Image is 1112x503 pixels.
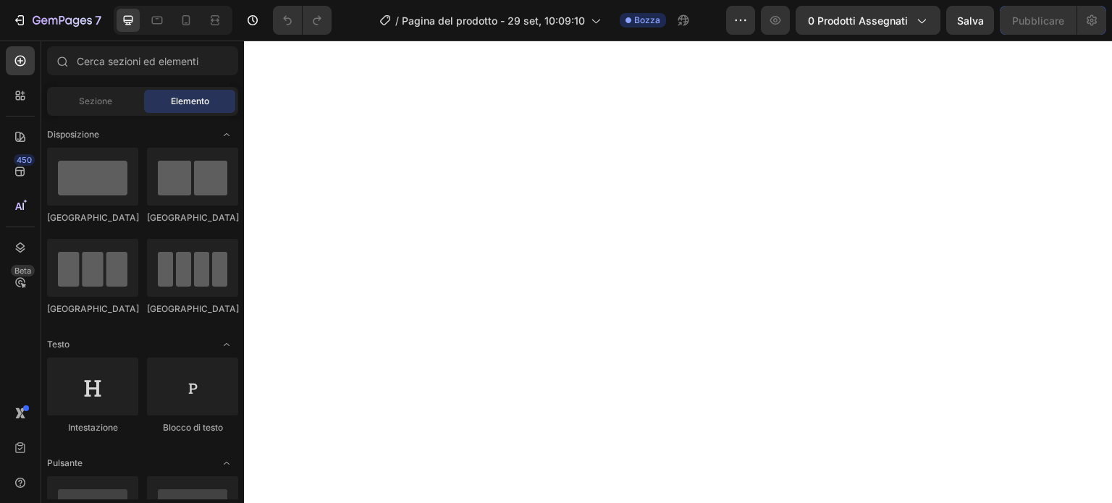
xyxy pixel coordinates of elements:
[171,96,209,106] font: Elemento
[244,41,1112,503] iframe: Area di progettazione
[95,13,101,28] font: 7
[47,212,139,223] font: [GEOGRAPHIC_DATA]
[1012,14,1064,27] font: Pubblicare
[215,452,238,475] span: Apri e chiudi
[79,96,112,106] font: Sezione
[68,422,118,433] font: Intestazione
[17,155,32,165] font: 450
[215,123,238,146] span: Apri e chiudi
[163,422,223,433] font: Blocco di testo
[395,14,399,27] font: /
[946,6,994,35] button: Salva
[6,6,108,35] button: 7
[634,14,660,25] font: Bozza
[47,457,83,468] font: Pulsante
[808,14,908,27] font: 0 prodotti assegnati
[273,6,332,35] div: Annulla/Ripristina
[215,333,238,356] span: Apri e chiudi
[1000,6,1077,35] button: Pubblicare
[957,14,984,27] font: Salva
[47,303,139,314] font: [GEOGRAPHIC_DATA]
[147,212,239,223] font: [GEOGRAPHIC_DATA]
[402,14,585,27] font: Pagina del prodotto - 29 set, 10:09:10
[14,266,31,276] font: Beta
[47,129,99,140] font: Disposizione
[47,46,238,75] input: Cerca sezioni ed elementi
[147,303,239,314] font: [GEOGRAPHIC_DATA]
[47,339,69,350] font: Testo
[796,6,940,35] button: 0 prodotti assegnati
